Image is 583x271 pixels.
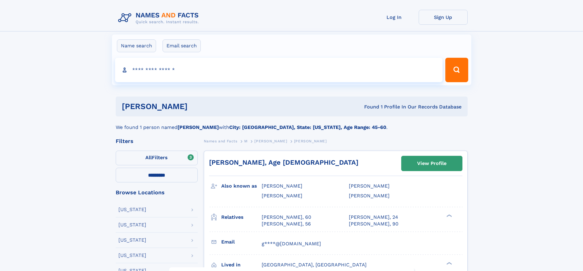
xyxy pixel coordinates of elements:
[445,261,452,265] div: ❯
[262,262,367,268] span: [GEOGRAPHIC_DATA], [GEOGRAPHIC_DATA]
[115,58,443,82] input: search input
[118,253,146,258] div: [US_STATE]
[262,193,302,199] span: [PERSON_NAME]
[118,222,146,227] div: [US_STATE]
[229,124,386,130] b: City: [GEOGRAPHIC_DATA], State: [US_STATE], Age Range: 45-60
[349,214,398,221] a: [PERSON_NAME], 24
[221,212,262,222] h3: Relatives
[276,104,462,110] div: Found 1 Profile In Our Records Database
[116,10,204,26] img: Logo Names and Facts
[244,139,248,143] span: M
[262,183,302,189] span: [PERSON_NAME]
[117,39,156,52] label: Name search
[221,181,262,191] h3: Also known as
[254,137,287,145] a: [PERSON_NAME]
[163,39,201,52] label: Email search
[178,124,219,130] b: [PERSON_NAME]
[204,137,237,145] a: Names and Facts
[145,155,152,160] span: All
[419,10,468,25] a: Sign Up
[254,139,287,143] span: [PERSON_NAME]
[445,214,452,218] div: ❯
[221,260,262,270] h3: Lived in
[402,156,462,171] a: View Profile
[349,193,390,199] span: [PERSON_NAME]
[209,159,358,166] a: [PERSON_NAME], Age [DEMOGRAPHIC_DATA]
[118,238,146,243] div: [US_STATE]
[262,221,311,227] a: [PERSON_NAME], 56
[244,137,248,145] a: M
[417,156,447,170] div: View Profile
[370,10,419,25] a: Log In
[349,183,390,189] span: [PERSON_NAME]
[116,138,198,144] div: Filters
[445,58,468,82] button: Search Button
[116,116,468,131] div: We found 1 person named with .
[349,221,398,227] a: [PERSON_NAME], 90
[122,103,276,110] h1: [PERSON_NAME]
[294,139,327,143] span: [PERSON_NAME]
[116,190,198,195] div: Browse Locations
[221,237,262,247] h3: Email
[116,151,198,165] label: Filters
[118,207,146,212] div: [US_STATE]
[262,214,311,221] a: [PERSON_NAME], 60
